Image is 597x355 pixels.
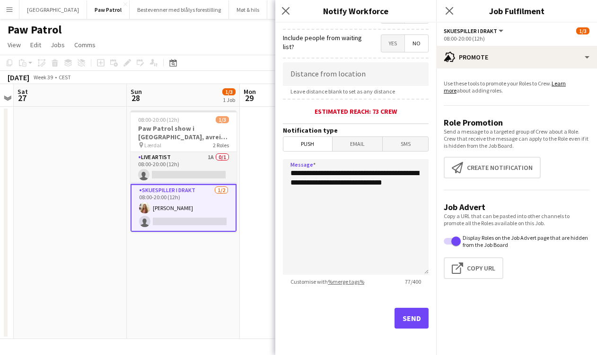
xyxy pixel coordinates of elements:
p: Use these tools to promote your Roles to Crew. about adding roles. [444,80,589,94]
p: Send a message to a targeted group of Crew about a Role. Crew that receive the message can apply ... [444,128,589,149]
a: View [4,39,25,51]
span: 29 [242,93,256,103]
span: View [8,41,21,49]
app-job-card: 08:00-20:00 (12h)1/3Paw Patrol show i [GEOGRAPHIC_DATA], avreise lørdag 27. sept Lærdal2 RolesLiv... [131,110,237,232]
h3: Paw Patrol show i [GEOGRAPHIC_DATA], avreise lørdag 27. sept [131,124,237,141]
a: Jobs [47,39,69,51]
a: Edit [26,39,45,51]
a: Comms [70,39,99,51]
div: Promote [436,46,597,68]
span: 1/3 [576,27,589,34]
button: Copy Url [444,257,503,279]
span: 27 [16,93,28,103]
div: CEST [59,74,71,81]
span: 77 / 400 [397,278,429,285]
span: SMS [383,137,428,151]
h3: Role Promotion [444,117,589,128]
span: 1/3 [222,88,236,95]
button: Create notification [444,157,541,178]
button: [GEOGRAPHIC_DATA] [19,0,87,19]
button: Paw Patrol [87,0,130,19]
span: Mon [244,87,256,96]
app-card-role: Skuespiller i drakt1/208:00-20:00 (12h)[PERSON_NAME] [131,184,237,232]
h3: Notification type [283,126,429,135]
button: Møt & hils [229,0,267,19]
h3: Job Advert [444,202,589,212]
span: Jobs [51,41,65,49]
p: Copy a URL that can be pasted into other channels to promote all the Roles available on this Job. [444,212,589,227]
span: Email [333,137,383,151]
span: Push [283,137,332,151]
div: 1 Job [223,96,235,103]
span: Edit [30,41,41,49]
div: [DATE] [8,73,29,82]
span: 1/3 [216,116,229,123]
button: Bestevenner med blålys forestilling [130,0,229,19]
button: Skuespiller i drakt [444,27,505,34]
label: Include people from waiting list? [283,34,365,51]
label: Display Roles on the Job Advert page that are hidden from the Job Board [461,234,589,248]
span: Lærdal [144,142,161,149]
div: 08:00-20:00 (12h) [444,35,589,42]
span: Customise with [283,278,372,285]
span: Yes [381,35,404,52]
span: 28 [129,93,142,103]
span: 08:00-20:00 (12h) [138,116,179,123]
a: Learn more [444,80,566,94]
span: 2 Roles [213,142,229,149]
app-card-role: Live artist1A0/108:00-20:00 (12h) [131,152,237,184]
span: Comms [74,41,96,49]
h3: Notify Workforce [275,5,436,17]
span: No [405,35,428,52]
div: Estimated reach: 73 crew [283,107,429,116]
span: Leave distance blank to set as any distance [283,88,403,95]
span: Skuespiller i drakt [444,27,497,34]
a: %merge tags% [328,278,364,285]
h3: Job Fulfilment [436,5,597,17]
span: Sat [18,87,28,96]
h1: Paw Patrol [8,23,61,37]
span: Sun [131,87,142,96]
span: Week 39 [31,74,55,81]
button: Send [395,308,429,329]
button: Peppa Gris [267,0,308,19]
